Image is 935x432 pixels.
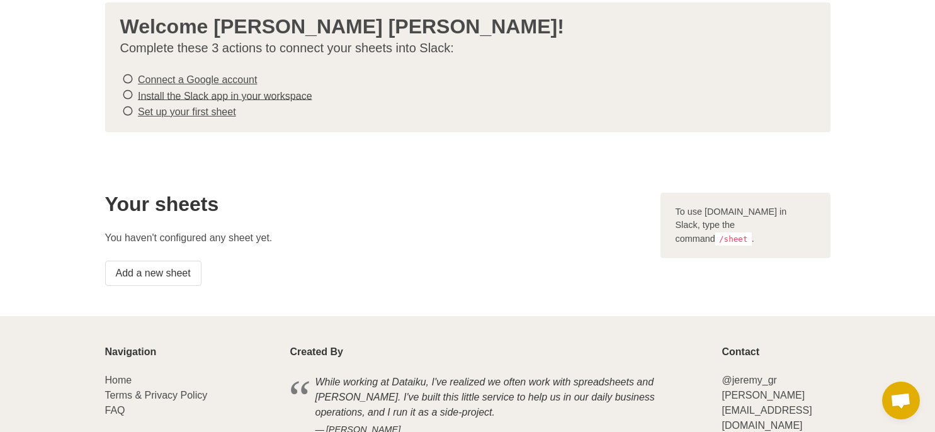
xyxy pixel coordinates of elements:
[120,40,805,56] p: Complete these 3 actions to connect your sheets into Slack:
[715,232,752,246] code: /sheet
[105,346,275,358] p: Navigation
[105,405,125,416] a: FAQ
[138,90,312,101] a: Install the Slack app in your workspace
[882,382,920,419] a: Open chat
[120,15,805,38] h3: Welcome [PERSON_NAME] [PERSON_NAME]!
[105,261,201,286] a: Add a new sheet
[105,375,132,385] a: Home
[138,74,257,85] a: Connect a Google account
[105,390,208,401] a: Terms & Privacy Policy
[722,390,812,431] a: [PERSON_NAME][EMAIL_ADDRESS][DOMAIN_NAME]
[290,346,707,358] p: Created By
[105,193,645,215] h2: Your sheets
[138,106,236,117] a: Set up your first sheet
[660,193,830,259] div: To use [DOMAIN_NAME] in Slack, type the command .
[722,375,776,385] a: @jeremy_gr
[105,230,645,246] p: You haven't configured any sheet yet.
[722,346,830,358] p: Contact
